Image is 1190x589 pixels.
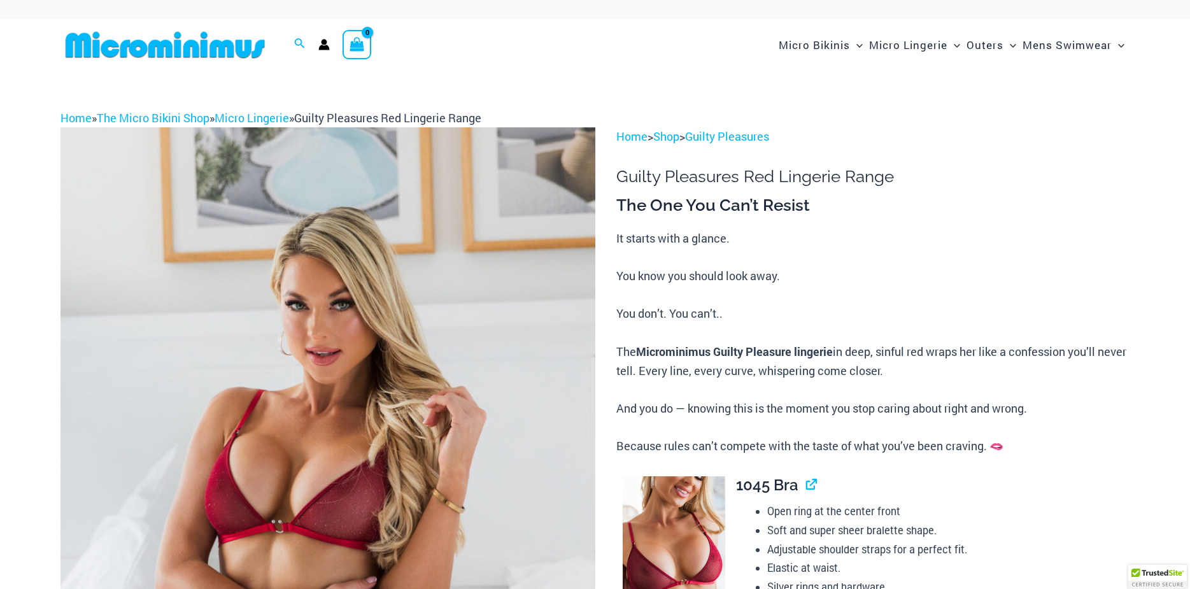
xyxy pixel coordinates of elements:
[850,29,863,61] span: Menu Toggle
[1112,29,1124,61] span: Menu Toggle
[616,167,1130,187] h1: Guilty Pleasures Red Lingerie Range
[947,29,960,61] span: Menu Toggle
[1128,565,1187,589] div: TrustedSite Certified
[60,31,270,59] img: MM SHOP LOGO FLAT
[1019,25,1128,64] a: Mens SwimwearMenu ToggleMenu Toggle
[967,29,1003,61] span: Outers
[866,25,963,64] a: Micro LingerieMenu ToggleMenu Toggle
[767,540,1130,559] li: Adjustable shoulder straps for a perfect fit.
[767,502,1130,521] li: Open ring at the center front
[616,127,1130,146] p: > >
[616,229,1130,456] p: It starts with a glance. You know you should look away. You don’t. You can’t.. The in deep, sinfu...
[869,29,947,61] span: Micro Lingerie
[963,25,1019,64] a: OutersMenu ToggleMenu Toggle
[636,344,833,359] b: Microminimus Guilty Pleasure lingerie
[294,110,481,125] span: Guilty Pleasures Red Lingerie Range
[215,110,289,125] a: Micro Lingerie
[60,110,92,125] a: Home
[1023,29,1112,61] span: Mens Swimwear
[774,24,1130,66] nav: Site Navigation
[776,25,866,64] a: Micro BikinisMenu ToggleMenu Toggle
[616,129,648,144] a: Home
[736,476,798,494] span: 1045 Bra
[767,521,1130,540] li: Soft and super sheer bralette shape.
[60,110,481,125] span: » » »
[767,558,1130,578] li: Elastic at waist.
[616,195,1130,216] h3: The One You Can’t Resist
[685,129,769,144] a: Guilty Pleasures
[294,36,306,53] a: Search icon link
[653,129,679,144] a: Shop
[318,39,330,50] a: Account icon link
[343,30,372,59] a: View Shopping Cart, empty
[1003,29,1016,61] span: Menu Toggle
[779,29,850,61] span: Micro Bikinis
[97,110,209,125] a: The Micro Bikini Shop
